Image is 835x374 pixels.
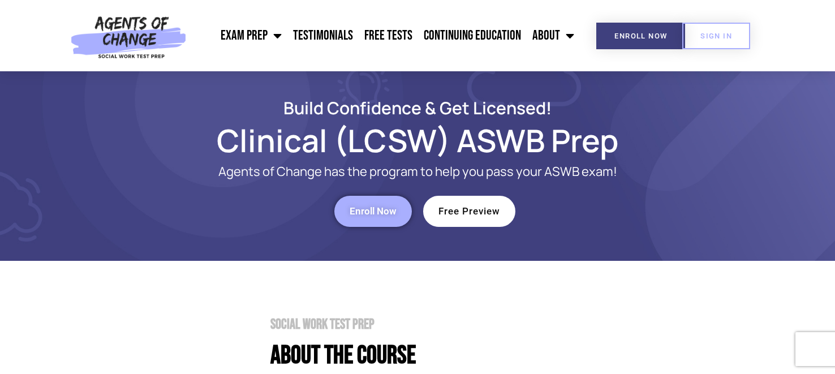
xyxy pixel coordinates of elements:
a: Testimonials [287,22,359,50]
h2: Social Work Test Prep [270,317,740,332]
span: Free Preview [438,207,500,216]
p: Agents of Change has the program to help you pass your ASWB exam! [140,165,695,179]
span: SIGN IN [700,32,732,40]
a: Enroll Now [334,196,412,227]
h2: Build Confidence & Get Licensed! [95,100,740,116]
span: Enroll Now [350,207,397,216]
h1: Clinical (LCSW) ASWB Prep [95,127,740,153]
h4: About the Course [270,343,740,368]
a: SIGN IN [682,23,750,49]
nav: Menu [192,22,579,50]
a: Free Preview [423,196,515,227]
a: Enroll Now [596,23,685,49]
a: Exam Prep [215,22,287,50]
a: About [527,22,580,50]
a: Free Tests [359,22,418,50]
span: Enroll Now [614,32,667,40]
a: Continuing Education [418,22,527,50]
